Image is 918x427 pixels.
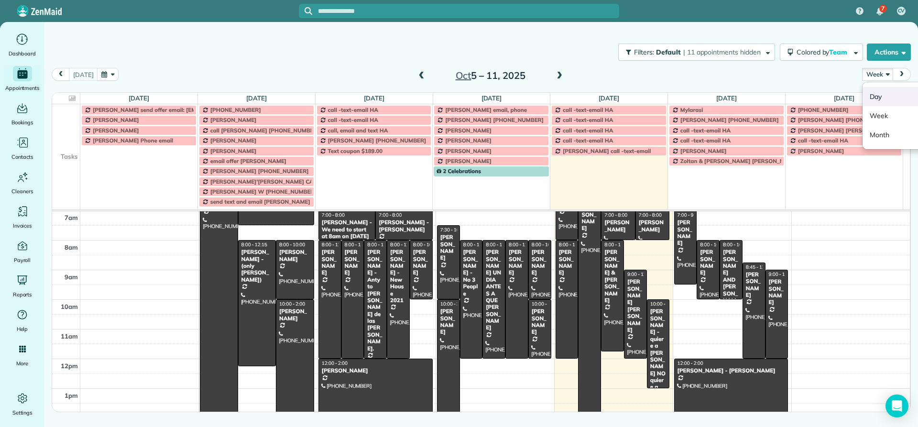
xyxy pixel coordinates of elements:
span: [PERSON_NAME]'[PERSON_NAME] CALL [210,178,320,185]
a: [DATE] [364,94,384,102]
div: [PERSON_NAME] UN DIA ANTES A QUE [PERSON_NAME] [485,249,503,331]
span: 8:00 - 10:00 [279,241,305,248]
span: 11am [61,332,78,340]
button: Week [862,68,893,81]
div: [PERSON_NAME] [321,249,339,276]
span: call [PERSON_NAME] [PHONE_NUMBER] [210,127,319,134]
span: 9:00 - 12:00 [627,271,653,277]
a: Filters: Default | 11 appointments hidden [613,44,775,61]
span: 7am [65,214,78,221]
div: [PERSON_NAME] - We need to start at 8am on [DATE] [321,219,372,240]
div: [PERSON_NAME] - [PERSON_NAME] [677,367,786,374]
span: [PERSON_NAME] [PHONE_NUMBER] [328,137,426,144]
span: call -text-email HA [563,137,613,144]
span: Dashboard [9,49,36,58]
div: [PERSON_NAME] [440,234,457,262]
span: call -text-email HA [563,127,613,134]
div: [PERSON_NAME] [745,271,763,299]
div: [PERSON_NAME] [699,249,717,276]
span: 10:00 - 12:00 [532,301,560,307]
span: 8:00 - 10:00 [532,241,557,248]
span: 10am [61,303,78,310]
a: Dashboard [4,32,41,58]
span: [PERSON_NAME] [210,116,257,123]
span: Reports [13,290,32,299]
span: 2 Celebrations [437,167,481,175]
a: Bookings [4,100,41,127]
span: Contacts [11,152,33,162]
span: 7 [881,5,885,12]
span: Team [829,48,849,56]
a: Payroll [4,238,41,265]
span: 8:00 - 12:15 [241,241,267,248]
div: [PERSON_NAME] - quiere a [PERSON_NAME] NO quiere a [PERSON_NAME] [650,308,667,418]
div: [PERSON_NAME] & [PERSON_NAME] [604,249,621,304]
a: [DATE] [834,94,854,102]
span: 7:00 - 8:00 [639,212,662,218]
span: [PERSON_NAME] [445,127,492,134]
span: | 11 appointments hidden [683,48,761,56]
span: More [16,359,28,368]
span: Invoices [13,221,32,230]
span: [PERSON_NAME] [445,157,492,164]
h2: 5 – 11, 2025 [431,70,550,81]
span: call -text-email HA [328,106,378,113]
div: 7 unread notifications [870,1,890,22]
span: Bookings [11,118,33,127]
span: 10:00 - 2:00 [279,301,305,307]
span: [PERSON_NAME] [PHONE_NUMBER] [210,167,309,175]
span: 9:00 - 12:00 [769,271,795,277]
div: [PERSON_NAME] [413,249,430,276]
div: [PERSON_NAME] [558,249,576,276]
a: Reports [4,273,41,299]
div: [PERSON_NAME] [581,204,598,232]
span: email offer [PERSON_NAME] [210,157,286,164]
span: 8:00 - 12:00 [367,241,393,248]
span: Colored by [797,48,851,56]
div: [PERSON_NAME] [677,219,694,247]
span: Filters: [634,48,654,56]
span: CV [898,7,905,15]
span: Payroll [14,255,31,265]
span: [PERSON_NAME] [93,116,139,123]
span: Mylarasi [680,106,703,113]
span: [PERSON_NAME] [445,137,492,144]
span: call -text-email HA [563,106,613,113]
button: Filters: Default | 11 appointments hidden [618,44,775,61]
span: 8:00 - 12:00 [345,241,371,248]
span: 7:00 - 8:00 [322,212,345,218]
div: [PERSON_NAME] - New House 2021 [390,249,407,304]
a: Cleaners [4,169,41,196]
span: Oct [456,69,471,81]
span: 7:30 - 10:00 [440,227,466,233]
span: 10:00 - 1:00 [650,301,676,307]
div: [PERSON_NAME] [508,249,525,276]
button: prev [52,68,70,81]
div: [PERSON_NAME] [531,249,548,276]
div: [PERSON_NAME] [531,308,548,336]
span: [PHONE_NUMBER] [210,106,261,113]
span: [PERSON_NAME] [210,137,257,144]
a: [DATE] [599,94,619,102]
div: [PERSON_NAME] [344,249,361,276]
a: Invoices [4,204,41,230]
span: 8:00 - 12:00 [390,241,416,248]
span: 7:00 - 9:30 [678,212,700,218]
span: 8:00 - 10:00 [723,241,749,248]
span: Zoltan & [PERSON_NAME] [PERSON_NAME] [680,157,798,164]
span: [PERSON_NAME] email, phone [445,106,527,113]
span: Appointments [5,83,40,93]
span: call, email and text HA [328,127,388,134]
span: call -text-email HA [798,137,848,144]
span: Text coupon $189.00 [328,147,383,154]
a: Help [4,307,41,334]
div: [PERSON_NAME] AND [PERSON_NAME] [722,249,740,310]
button: [DATE] [69,68,98,81]
a: Settings [4,391,41,417]
span: 1pm [65,392,78,399]
a: Contacts [4,135,41,162]
div: [PERSON_NAME] [279,308,311,322]
div: [PERSON_NAME] [638,219,667,233]
div: Open Intercom Messenger [885,394,908,417]
span: 8:00 - 12:00 [486,241,512,248]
